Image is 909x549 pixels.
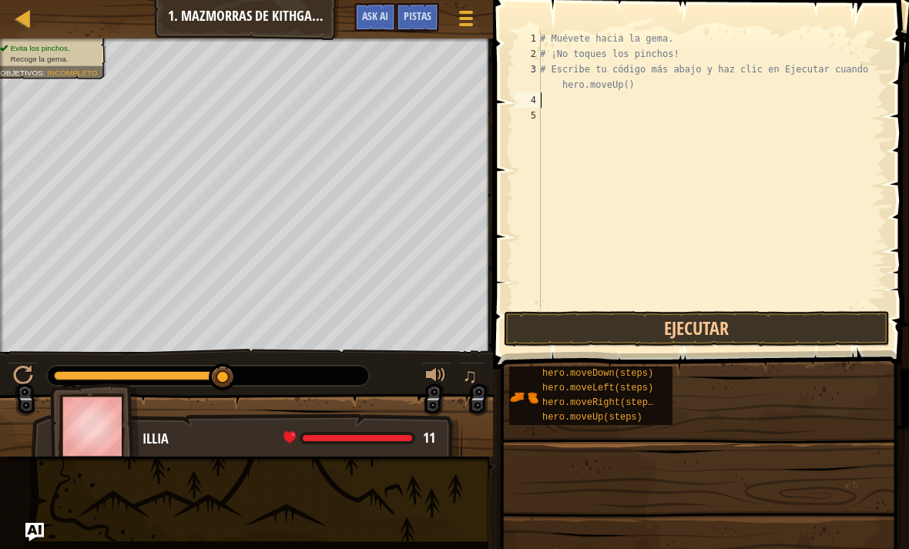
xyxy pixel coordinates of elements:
button: Ajustar el volúmen [421,362,451,393]
button: Ask AI [25,523,44,541]
span: hero.moveLeft(steps) [542,383,653,393]
span: Ask AI [362,8,388,23]
button: Ask AI [354,3,396,32]
div: 3 [515,62,541,92]
button: Ejecutar [504,311,890,346]
div: 1 [515,31,541,46]
span: ♫ [462,364,478,387]
button: ⌘ + P: Pause [8,362,39,393]
span: Incompleto [47,69,97,77]
button: ♫ [459,362,485,393]
img: thang_avatar_frame.png [50,383,139,469]
img: portrait.png [509,383,538,412]
span: 11 [423,428,435,447]
div: Illia [143,429,447,449]
span: : [43,69,48,77]
button: Mostrar menú de juego [447,3,485,39]
span: Pistas [404,8,431,23]
div: 4 [515,92,541,108]
span: Recoge la gema. [11,55,69,63]
span: hero.moveUp(steps) [542,412,642,423]
span: Evita los pinchos. [11,44,70,52]
div: health: 11 / 11 [283,431,435,445]
div: 2 [515,46,541,62]
div: 5 [515,108,541,123]
span: hero.moveRight(steps) [542,397,659,408]
span: hero.moveDown(steps) [542,368,653,379]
